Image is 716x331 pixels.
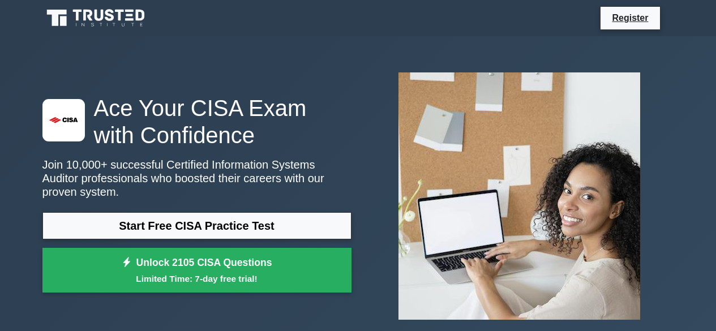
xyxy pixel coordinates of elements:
[42,248,351,293] a: Unlock 2105 CISA QuestionsLimited Time: 7-day free trial!
[57,272,337,285] small: Limited Time: 7-day free trial!
[42,212,351,239] a: Start Free CISA Practice Test
[42,94,351,149] h1: Ace Your CISA Exam with Confidence
[42,158,351,199] p: Join 10,000+ successful Certified Information Systems Auditor professionals who boosted their car...
[605,11,655,25] a: Register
